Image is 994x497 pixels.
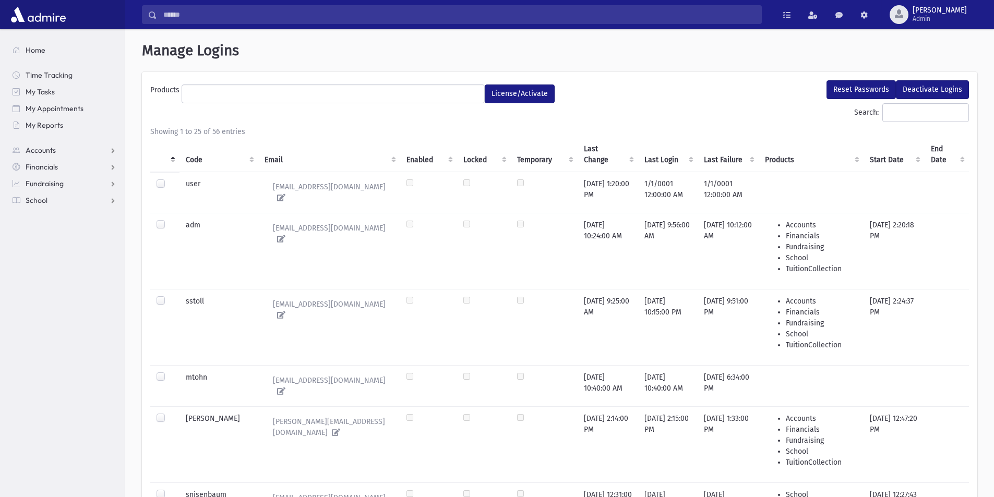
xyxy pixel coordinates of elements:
li: Accounts [786,413,857,424]
td: [DATE] 2:14:00 PM [578,406,638,482]
input: Search: [882,103,969,122]
h1: Manage Logins [142,42,977,59]
td: [DATE] 2:24:37 PM [864,289,925,365]
td: [DATE] 1:33:00 PM [698,406,759,482]
a: My Reports [4,117,125,134]
li: Financials [786,307,857,318]
li: Accounts [786,296,857,307]
td: [DATE] 10:40:00 AM [578,365,638,406]
td: [DATE] 10:12:00 AM [698,213,759,289]
td: [DATE] 10:40:00 AM [638,365,698,406]
td: user [179,172,258,213]
a: [EMAIL_ADDRESS][DOMAIN_NAME] [265,296,394,324]
td: 1/1/0001 12:00:00 AM [698,172,759,213]
th: Locked : activate to sort column ascending [457,137,510,172]
button: Deactivate Logins [896,80,969,99]
td: [DATE] 10:24:00 AM [578,213,638,289]
label: Products [150,84,182,99]
li: School [786,329,857,340]
td: [DATE] 2:20:18 PM [864,213,925,289]
span: Fundraising [26,179,64,188]
th: Enabled : activate to sort column ascending [400,137,457,172]
td: [DATE] 1:20:00 PM [578,172,638,213]
a: Accounts [4,142,125,159]
td: sstoll [179,289,258,365]
li: School [786,446,857,457]
td: [DATE] 9:56:00 AM [638,213,698,289]
td: [DATE] 9:25:00 AM [578,289,638,365]
input: Search [157,5,761,24]
li: Financials [786,424,857,435]
td: [DATE] 9:51:00 PM [698,289,759,365]
span: School [26,196,47,205]
th: Code : activate to sort column ascending [179,137,258,172]
span: [PERSON_NAME] [913,6,967,15]
li: Fundraising [786,318,857,329]
th: End Date : activate to sort column ascending [925,137,969,172]
li: TuitionCollection [786,340,857,350]
div: Showing 1 to 25 of 56 entries [150,126,969,137]
span: My Appointments [26,104,83,113]
span: Accounts [26,146,56,155]
a: Fundraising [4,175,125,192]
li: Financials [786,231,857,241]
li: Fundraising [786,241,857,252]
span: My Reports [26,120,63,130]
span: My Tasks [26,87,55,96]
img: AdmirePro [8,4,68,25]
a: [PERSON_NAME][EMAIL_ADDRESS][DOMAIN_NAME] [265,413,394,441]
th: : activate to sort column descending [150,137,179,172]
li: TuitionCollection [786,263,857,274]
a: Home [4,42,125,58]
li: School [786,252,857,263]
span: Financials [26,162,58,172]
span: Time Tracking [26,70,73,80]
a: Financials [4,159,125,175]
li: Accounts [786,220,857,231]
label: Search: [854,103,969,122]
th: Last Failure : activate to sort column ascending [698,137,759,172]
th: Last Change : activate to sort column ascending [578,137,638,172]
td: adm [179,213,258,289]
td: [DATE] 6:34:00 PM [698,365,759,406]
li: TuitionCollection [786,457,857,468]
span: Admin [913,15,967,23]
th: Products : activate to sort column ascending [759,137,864,172]
th: Email : activate to sort column ascending [258,137,400,172]
td: mtohn [179,365,258,406]
td: [DATE] 12:47:20 PM [864,406,925,482]
span: Home [26,45,45,55]
td: [DATE] 10:15:00 PM [638,289,698,365]
a: Time Tracking [4,67,125,83]
a: [EMAIL_ADDRESS][DOMAIN_NAME] [265,220,394,248]
td: 1/1/0001 12:00:00 AM [638,172,698,213]
a: [EMAIL_ADDRESS][DOMAIN_NAME] [265,178,394,207]
li: Fundraising [786,435,857,446]
a: School [4,192,125,209]
th: Temporary : activate to sort column ascending [511,137,578,172]
button: License/Activate [485,84,555,103]
a: My Appointments [4,100,125,117]
a: My Tasks [4,83,125,100]
th: Start Date : activate to sort column ascending [864,137,925,172]
button: Reset Passwords [827,80,896,99]
td: [DATE] 2:15:00 PM [638,406,698,482]
th: Last Login : activate to sort column ascending [638,137,698,172]
td: [PERSON_NAME] [179,406,258,482]
a: [EMAIL_ADDRESS][DOMAIN_NAME] [265,372,394,400]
